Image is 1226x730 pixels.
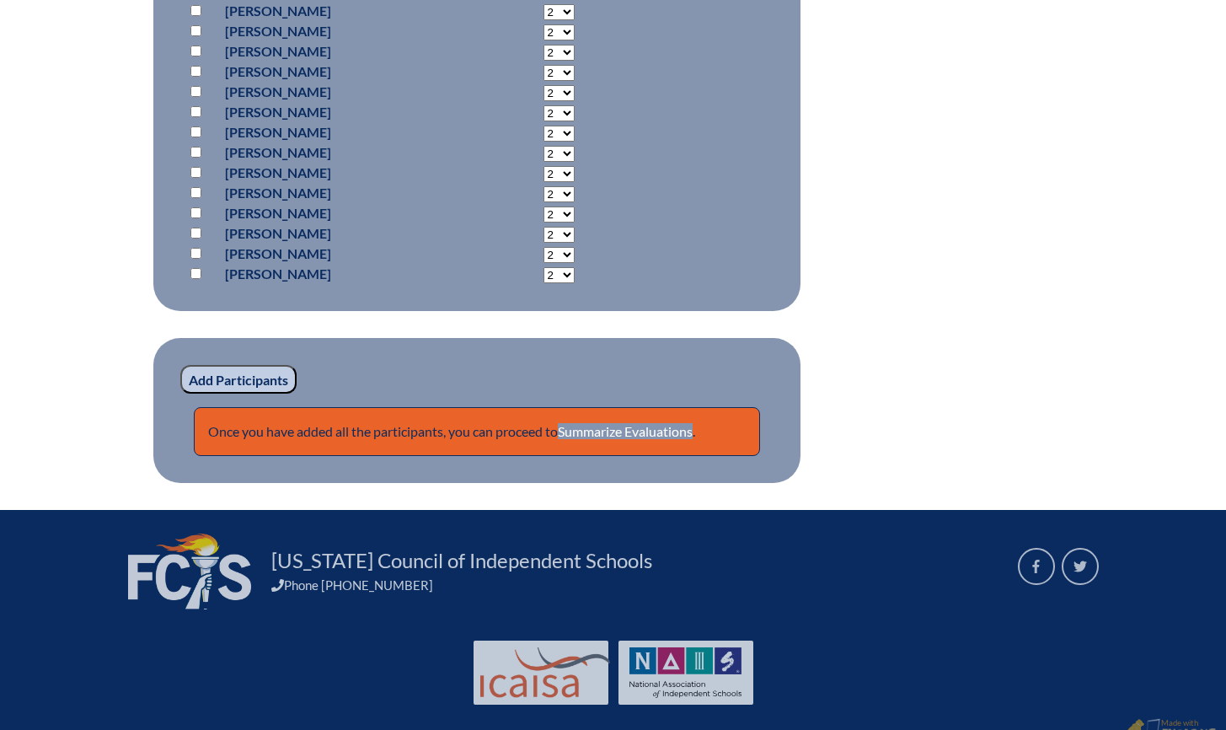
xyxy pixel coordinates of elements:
[225,264,481,284] p: [PERSON_NAME]
[225,223,481,244] p: [PERSON_NAME]
[225,62,481,82] p: [PERSON_NAME]
[271,577,998,593] div: Phone [PHONE_NUMBER]
[265,547,659,574] a: [US_STATE] Council of Independent Schools
[225,142,481,163] p: [PERSON_NAME]
[480,647,610,698] img: Int'l Council Advancing Independent School Accreditation logo
[225,244,481,264] p: [PERSON_NAME]
[225,41,481,62] p: [PERSON_NAME]
[194,407,760,456] p: Once you have added all the participants, you can proceed to .
[225,122,481,142] p: [PERSON_NAME]
[225,82,481,102] p: [PERSON_NAME]
[180,365,297,394] input: Add Participants
[225,102,481,122] p: [PERSON_NAME]
[558,423,693,439] a: Summarize Evaluations
[225,21,481,41] p: [PERSON_NAME]
[128,534,251,609] img: FCIS_logo_white
[225,163,481,183] p: [PERSON_NAME]
[225,203,481,223] p: [PERSON_NAME]
[629,647,742,698] img: NAIS Logo
[225,1,481,21] p: [PERSON_NAME]
[225,183,481,203] p: [PERSON_NAME]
